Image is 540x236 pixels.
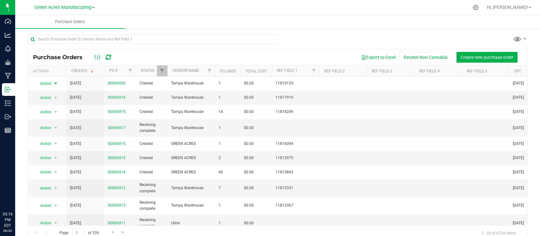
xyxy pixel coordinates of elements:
span: Hi, [PERSON_NAME]! [487,5,528,10]
span: $0.00 [244,109,254,115]
span: select [52,168,60,177]
a: Filter [204,65,215,76]
inline-svg: Monitoring [5,46,11,52]
span: Tampa Warehouse [171,109,211,115]
a: Status [141,68,154,73]
span: select [52,93,60,102]
span: 11819129 [276,80,315,86]
iframe: Resource center [6,185,25,204]
span: [DATE] [70,169,81,175]
span: [DATE] [513,220,524,226]
a: Vendor Name [172,68,199,73]
span: Created [140,155,164,161]
span: [DATE] [70,185,81,191]
span: GREEN ACRES [171,155,211,161]
a: 00006917 [108,126,126,130]
span: [DATE] [513,185,524,191]
span: Action [34,123,52,132]
a: Ref Field 4 [419,69,440,73]
iframe: Resource center unread badge [19,184,26,192]
inline-svg: Manufacturing [5,73,11,79]
span: [DATE] [513,109,524,115]
a: 00006913 [108,203,126,208]
a: 00006912 [108,186,126,190]
a: Ref Field 2 [324,69,345,73]
span: Tampa Warehouse [171,80,211,86]
span: [DATE] [70,141,81,147]
a: Filter [157,65,167,76]
span: select [52,153,60,162]
span: [DATE] [513,80,524,86]
div: Actions [33,69,64,73]
span: [DATE] [513,155,524,161]
span: select [52,123,60,132]
span: Action [34,139,52,148]
a: 00006919 [108,109,126,114]
span: 14 [219,109,236,115]
span: GREEN ACRES [171,141,211,147]
span: [DATE] [513,95,524,101]
span: Action [34,184,52,193]
span: [DATE] [513,125,524,131]
span: Created [140,141,164,147]
span: [DATE] [70,95,81,101]
p: 08/20 [3,228,12,233]
span: 1 [219,220,236,226]
span: $0.00 [244,220,254,226]
a: 00006914 [108,170,126,174]
span: Receiving complete [140,200,164,212]
span: $0.00 [244,185,254,191]
span: [DATE] [513,169,524,175]
span: [DATE] [70,80,81,86]
span: Receiving complete [140,122,164,134]
p: 05:16 PM EDT [3,211,12,228]
span: $0.00 [244,202,254,208]
inline-svg: Grow [5,59,11,65]
span: Action [34,108,52,116]
a: 00006915 [108,156,126,160]
span: $0.00 [244,80,254,86]
span: Tampa Warehouse [171,95,211,101]
span: Created [140,80,164,86]
span: 11818249 [276,109,315,115]
span: Green Acres Manufacturing [34,5,91,10]
span: 1 [219,141,236,147]
span: [DATE] [70,125,81,131]
span: Tampa Warehouse [171,125,211,131]
span: [DATE] [70,109,81,115]
button: Export to Excel [357,52,400,63]
span: Action [34,219,52,227]
span: select [52,108,60,116]
span: Action [34,201,52,210]
span: $0.00 [244,169,254,175]
inline-svg: Reports [5,127,11,134]
a: Purchase Orders [15,15,125,28]
span: 1 [219,125,236,131]
span: 2 [219,155,236,161]
span: 11817919 [276,95,315,101]
span: Receiving complete [140,217,164,229]
button: Create new purchase order [456,52,518,63]
span: 11813331 [276,185,315,191]
span: Receiving complete [140,182,164,194]
span: GREEN ACRES [171,169,211,175]
span: select [52,219,60,227]
span: Created [140,109,164,115]
span: select [52,79,60,88]
span: $0.00 [244,155,254,161]
span: select [52,184,60,193]
div: Manage settings [472,4,480,10]
button: Receive Non-Cannabis [400,52,452,63]
a: 00006911 [108,221,126,225]
span: [DATE] [70,155,81,161]
span: Purchase Orders [47,19,94,25]
a: Ref Field 5 [467,69,487,73]
span: Uline [171,220,211,226]
span: Action [34,79,52,88]
inline-svg: Inbound [5,86,11,93]
a: PO Lines [220,69,236,73]
inline-svg: Outbound [5,114,11,120]
inline-svg: Dashboard [5,18,11,25]
span: 1 [219,202,236,208]
span: [DATE] [513,202,524,208]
